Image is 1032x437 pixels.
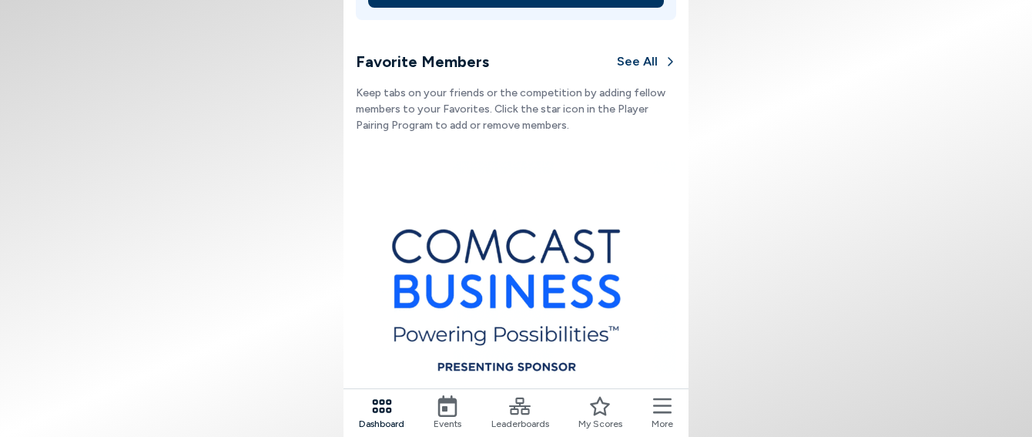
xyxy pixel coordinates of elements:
[491,417,549,431] span: Leaderboards
[617,45,676,79] button: See All
[356,85,676,133] p: Keep tabs on your friends or the competition by adding fellow members to your Favorites. Click th...
[434,395,461,431] a: Events
[359,395,404,431] a: Dashboard
[356,50,489,73] h3: Favorite Members
[578,395,622,431] a: My Scores
[491,395,549,431] a: Leaderboards
[578,417,622,431] span: My Scores
[434,417,461,431] span: Events
[652,417,673,431] span: More
[652,395,673,431] button: More
[359,417,404,431] span: Dashboard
